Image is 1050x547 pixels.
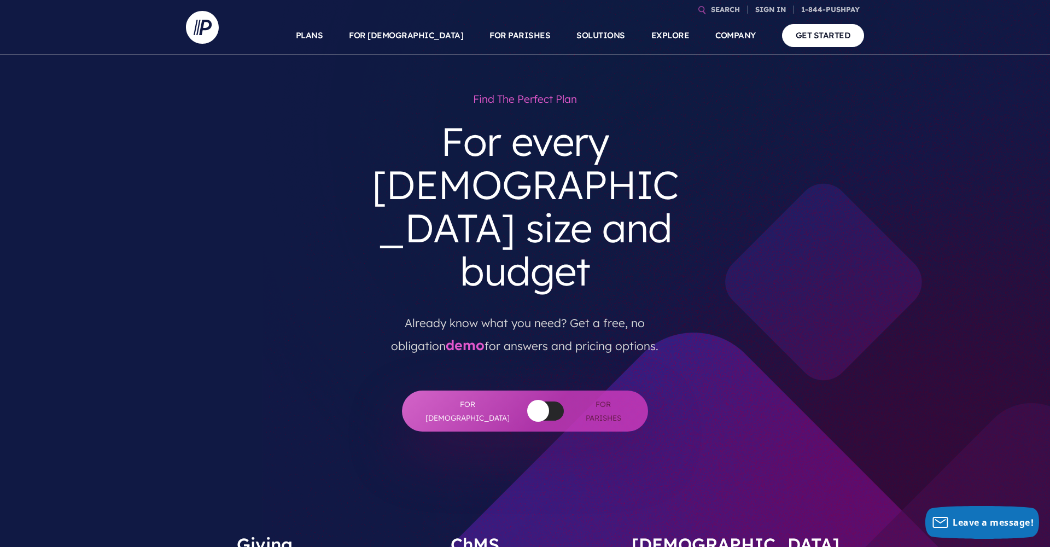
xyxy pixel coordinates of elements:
[715,16,756,55] a: COMPANY
[580,398,626,424] span: For Parishes
[368,302,682,358] p: Already know what you need? Get a free, no obligation for answers and pricing options.
[446,336,485,353] a: demo
[360,111,690,302] h3: For every [DEMOGRAPHIC_DATA] size and budget
[925,506,1039,539] button: Leave a message!
[296,16,323,55] a: PLANS
[360,88,690,111] h1: Find the perfect plan
[576,16,625,55] a: SOLUTIONS
[953,516,1034,528] span: Leave a message!
[782,24,865,46] a: GET STARTED
[651,16,690,55] a: EXPLORE
[349,16,463,55] a: FOR [DEMOGRAPHIC_DATA]
[424,398,511,424] span: For [DEMOGRAPHIC_DATA]
[489,16,550,55] a: FOR PARISHES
